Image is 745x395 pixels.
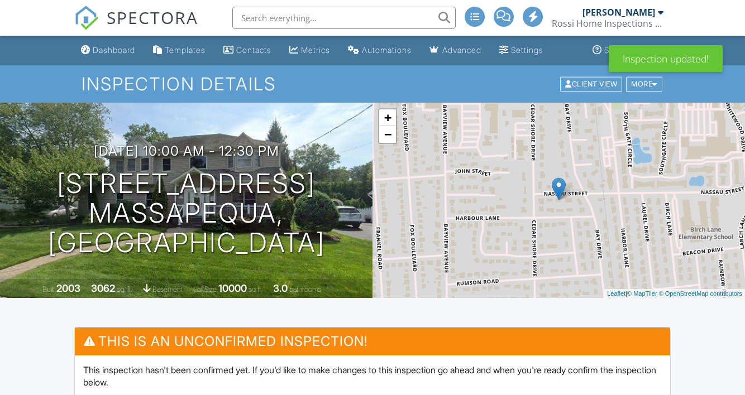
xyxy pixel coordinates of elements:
[626,76,662,91] div: More
[193,285,217,293] span: Lot Size
[149,40,210,61] a: Templates
[219,40,276,61] a: Contacts
[77,40,140,61] a: Dashboard
[93,45,135,55] div: Dashboard
[552,18,663,29] div: Rossi Home Inspections Inc.
[91,282,115,294] div: 3062
[425,40,486,61] a: Advanced
[82,74,663,94] h1: Inspection Details
[559,79,625,88] a: Client View
[249,285,262,293] span: sq.ft.
[83,364,661,389] p: This inspection hasn't been confirmed yet. If you'd like to make changes to this inspection go ah...
[582,7,655,18] div: [PERSON_NAME]
[232,7,456,29] input: Search everything...
[442,45,481,55] div: Advanced
[56,282,80,294] div: 2003
[379,126,396,143] a: Zoom out
[560,76,622,91] div: Client View
[42,285,55,293] span: Built
[273,282,288,294] div: 3.0
[289,285,321,293] span: bathrooms
[511,45,543,55] div: Settings
[609,45,723,72] div: Inspection updated!
[301,45,330,55] div: Metrics
[495,40,548,61] a: Settings
[659,290,742,297] a: © OpenStreetMap contributors
[75,327,670,355] h3: This is an Unconfirmed Inspection!
[362,45,412,55] div: Automations
[588,40,668,61] a: Support Center
[604,289,745,298] div: |
[285,40,335,61] a: Metrics
[18,169,355,257] h1: [STREET_ADDRESS] Massapequa, [GEOGRAPHIC_DATA]
[218,282,247,294] div: 10000
[627,290,657,297] a: © MapTiler
[165,45,206,55] div: Templates
[74,15,198,38] a: SPECTORA
[604,45,664,55] div: Support Center
[607,290,625,297] a: Leaflet
[117,285,132,293] span: sq. ft.
[379,109,396,126] a: Zoom in
[94,143,279,158] h3: [DATE] 10:00 am - 12:30 pm
[74,6,99,30] img: The Best Home Inspection Software - Spectora
[236,45,271,55] div: Contacts
[343,40,416,61] a: Automations (Advanced)
[107,6,198,29] span: SPECTORA
[152,285,183,293] span: basement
